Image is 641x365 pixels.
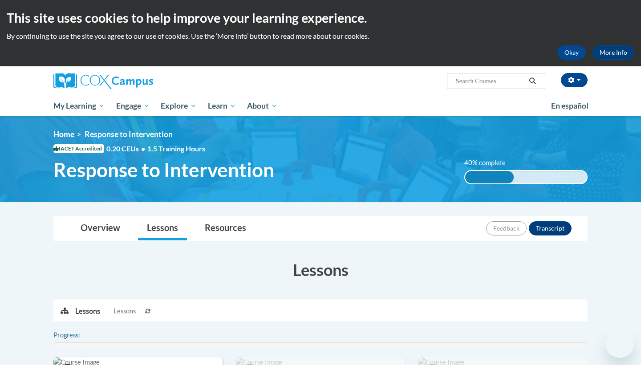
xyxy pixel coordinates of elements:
[605,329,634,358] iframe: Button to launch messaging window
[7,9,634,27] h2: This site uses cookies to help improve your learning experience.
[53,73,223,89] a: Cox Campus
[465,171,514,183] div: 40% complete
[110,96,155,116] a: Engage
[529,221,572,235] button: Transcript
[114,306,136,316] span: Lessons
[551,101,588,110] span: En español
[75,306,100,316] p: Lessons
[141,144,145,153] span: •
[161,101,196,111] span: Explore
[147,144,205,153] span: 1.5 Training Hours
[202,96,242,116] a: Learn
[53,330,105,340] label: Progress:
[464,158,515,168] label: 40% complete
[53,101,105,111] span: My Learning
[486,221,527,235] button: Feedback
[196,217,255,240] a: Resources
[116,101,150,111] span: Engage
[155,96,202,116] a: Explore
[592,45,634,60] a: More Info
[53,144,104,153] span: IACET Accredited
[247,101,277,111] span: About
[545,97,594,115] a: En español
[529,78,537,85] i: 
[53,73,153,89] img: Cox Campus
[138,217,187,240] a: Lessons
[208,101,236,111] span: Learn
[53,130,74,139] a: Home
[526,76,540,86] button: Search
[53,259,588,281] h3: Lessons
[53,158,274,182] span: Response to Intervention
[40,96,601,116] div: Main menu
[85,130,173,139] span: Response to Intervention
[106,144,147,154] span: 0.20 CEUs
[455,76,526,86] input: Search Courses
[7,31,634,41] p: By continuing to use the site you agree to our use of cookies. Use the ‘More info’ button to read...
[561,73,588,87] button: Account Settings
[72,217,129,240] a: Overview
[242,96,284,116] a: About
[48,96,110,116] a: My Learning
[557,45,586,60] button: Okay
